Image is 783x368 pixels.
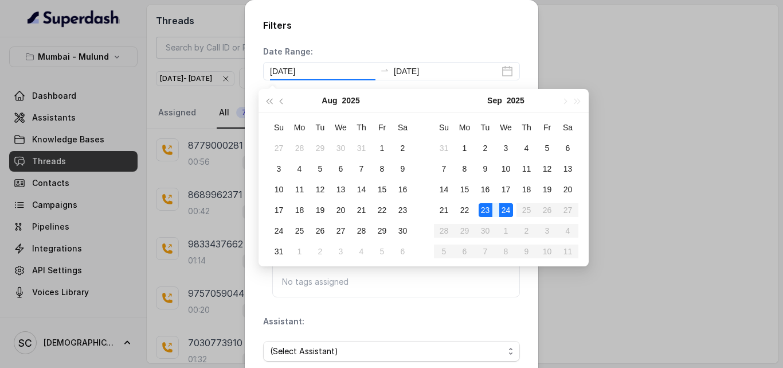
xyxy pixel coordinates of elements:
div: 10 [499,162,513,176]
div: 9 [479,162,492,176]
div: 3 [272,162,286,176]
div: 19 [314,203,327,217]
div: 15 [458,183,472,196]
td: 2025-09-02 [310,241,331,262]
div: 8 [458,162,472,176]
td: 2025-07-31 [351,138,372,158]
div: 17 [499,183,513,196]
div: 13 [334,183,348,196]
th: Tu [475,117,496,138]
td: 2025-09-20 [558,179,578,200]
td: 2025-08-07 [351,158,372,179]
th: Tu [310,117,331,138]
div: 29 [314,141,327,155]
div: 31 [355,141,369,155]
td: 2025-08-19 [310,200,331,220]
td: 2025-09-06 [558,138,578,158]
td: 2025-08-24 [269,220,289,241]
th: Su [269,117,289,138]
td: 2025-09-21 [434,200,455,220]
td: 2025-09-17 [496,179,516,200]
td: 2025-08-26 [310,220,331,241]
th: We [496,117,516,138]
td: 2025-08-02 [393,138,413,158]
td: 2025-09-13 [558,158,578,179]
div: 7 [355,162,369,176]
span: swap-right [380,65,389,75]
td: 2025-08-12 [310,179,331,200]
div: 8 [375,162,389,176]
div: 11 [293,183,307,196]
div: 21 [355,203,369,217]
th: Mo [455,117,475,138]
td: 2025-08-28 [351,220,372,241]
button: 2025 [342,89,360,112]
td: 2025-08-17 [269,200,289,220]
div: 25 [293,224,307,238]
td: 2025-09-15 [455,179,475,200]
div: 21 [437,203,451,217]
th: Mo [289,117,310,138]
div: 28 [355,224,369,238]
td: 2025-09-01 [455,138,475,158]
td: 2025-09-03 [496,138,516,158]
td: 2025-09-11 [516,158,537,179]
td: 2025-09-07 [434,158,455,179]
td: 2025-09-04 [351,241,372,262]
div: 14 [355,183,369,196]
td: 2025-09-05 [372,241,393,262]
th: Sa [393,117,413,138]
div: 7 [437,162,451,176]
div: 6 [334,162,348,176]
th: Sa [558,117,578,138]
td: 2025-09-16 [475,179,496,200]
td: 2025-08-01 [372,138,393,158]
div: 23 [479,203,492,217]
td: 2025-09-01 [289,241,310,262]
div: 10 [272,183,286,196]
td: 2025-09-19 [537,179,558,200]
div: 4 [520,141,534,155]
button: 2025 [507,89,524,112]
th: Th [516,117,537,138]
td: 2025-08-11 [289,179,310,200]
div: 19 [541,183,554,196]
td: 2025-08-08 [372,158,393,179]
span: (Select Assistant) [270,344,504,358]
div: 22 [458,203,472,217]
td: 2025-08-22 [372,200,393,220]
td: 2025-08-16 [393,179,413,200]
div: 4 [355,245,369,258]
p: No tags assigned [282,276,510,288]
td: 2025-09-03 [331,241,351,262]
div: 28 [293,141,307,155]
div: 30 [396,224,410,238]
td: 2025-07-30 [331,138,351,158]
div: 20 [334,203,348,217]
td: 2025-08-27 [331,220,351,241]
td: 2025-08-25 [289,220,310,241]
div: 5 [375,245,389,258]
td: 2025-09-09 [475,158,496,179]
th: We [331,117,351,138]
td: 2025-09-23 [475,200,496,220]
th: Fr [372,117,393,138]
div: 12 [314,183,327,196]
div: 12 [541,162,554,176]
td: 2025-09-02 [475,138,496,158]
div: 14 [437,183,451,196]
div: 20 [561,183,575,196]
div: 5 [314,162,327,176]
td: 2025-08-06 [331,158,351,179]
div: 15 [375,183,389,196]
div: 18 [293,203,307,217]
th: Fr [537,117,558,138]
td: 2025-08-30 [393,220,413,241]
span: to [380,65,389,75]
td: 2025-09-18 [516,179,537,200]
div: 1 [458,141,472,155]
div: 3 [334,245,348,258]
div: 23 [396,203,410,217]
div: 6 [561,141,575,155]
div: 31 [437,141,451,155]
